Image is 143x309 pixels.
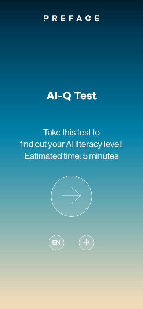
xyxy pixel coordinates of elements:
span: 中 [83,238,90,248]
span: Estimated time: 5 minutes [25,151,118,161]
span: EN [52,238,61,248]
span: Take this test to [43,127,100,137]
span: find out your AI literacy level! [20,139,123,149]
h1: AI-Q Test [47,89,97,103]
